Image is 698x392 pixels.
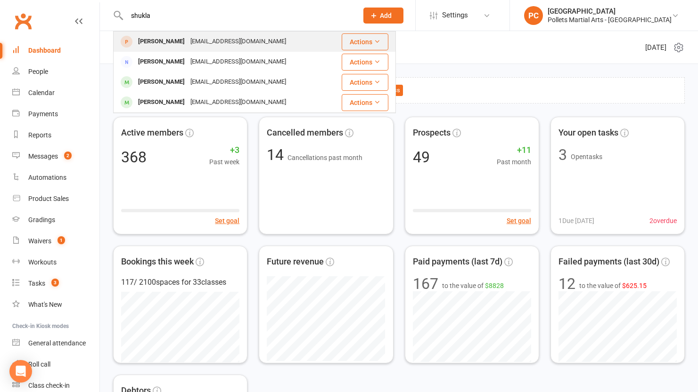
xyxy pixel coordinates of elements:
span: +3 [209,144,239,157]
a: Roll call [12,354,99,375]
span: Past month [497,157,531,167]
a: People [12,61,99,82]
div: Payments [28,110,58,118]
div: Reports [28,131,51,139]
a: Product Sales [12,188,99,209]
div: 3 [558,147,567,162]
span: Prospects [413,126,451,140]
div: [PERSON_NAME] [135,96,188,109]
div: What's New [28,301,62,308]
div: [EMAIL_ADDRESS][DOMAIN_NAME] [188,35,289,48]
button: Set goal [507,216,531,226]
input: Search... [124,9,351,22]
span: to the value of [579,280,647,291]
a: Messages 2 [12,146,99,167]
div: [PERSON_NAME] [135,75,188,89]
span: $625.15 [622,282,647,289]
div: 117 / 2100 spaces for 33 classes [121,276,239,288]
span: +11 [497,144,531,157]
span: Failed payments (last 30d) [558,255,659,269]
div: 167 [413,276,438,291]
span: 3 [51,279,59,287]
div: Automations [28,174,66,181]
div: [EMAIL_ADDRESS][DOMAIN_NAME] [188,96,289,109]
div: Class check-in [28,382,70,389]
span: 1 [57,236,65,244]
span: [DATE] [645,42,666,53]
span: Your open tasks [558,126,618,140]
span: 14 [267,146,287,164]
button: Add [363,8,403,24]
div: [PERSON_NAME] [135,55,188,69]
button: Actions [342,33,388,50]
a: Automations [12,167,99,188]
div: [GEOGRAPHIC_DATA] [548,7,672,16]
div: Messages [28,152,58,160]
span: 2 overdue [649,216,677,226]
span: Settings [442,5,468,26]
div: General attendance [28,339,86,347]
div: Open Intercom Messenger [9,360,32,383]
a: General attendance kiosk mode [12,333,99,354]
div: Product Sales [28,195,69,202]
div: Roll call [28,360,50,368]
div: [EMAIL_ADDRESS][DOMAIN_NAME] [188,55,289,69]
a: Clubworx [11,9,35,33]
span: 2 [64,152,72,160]
div: Dashboard [28,47,61,54]
a: Dashboard [12,40,99,61]
span: Past week [209,157,239,167]
div: Gradings [28,216,55,224]
span: Paid payments (last 7d) [413,255,502,269]
div: Workouts [28,258,57,266]
a: Waivers 1 [12,231,99,252]
div: [EMAIL_ADDRESS][DOMAIN_NAME] [188,75,289,89]
span: Cancelled members [267,126,343,140]
div: PC [524,6,543,25]
a: Workouts [12,252,99,273]
a: Calendar [12,82,99,104]
button: Actions [342,54,388,71]
div: Calendar [28,89,55,96]
span: Open tasks [571,153,602,160]
span: Future revenue [267,255,324,269]
span: Active members [121,126,183,140]
div: Only admins can see the new dashboard. [121,85,677,96]
button: Set goal [215,216,239,226]
div: Pollets Martial Arts - [GEOGRAPHIC_DATA] [548,16,672,24]
div: 368 [121,150,147,165]
div: Waivers [28,237,51,245]
button: Actions [342,94,388,111]
a: Tasks 3 [12,273,99,294]
span: Cancellations past month [287,154,362,161]
a: Gradings [12,209,99,231]
a: Payments [12,104,99,125]
div: People [28,68,48,75]
span: to the value of [442,280,504,291]
span: Add [380,12,392,19]
div: Tasks [28,280,45,287]
span: $8828 [485,282,504,289]
span: Bookings this week [121,255,194,269]
div: 12 [558,276,575,291]
span: 1 Due [DATE] [558,216,594,226]
div: 49 [413,150,430,165]
a: What's New [12,294,99,315]
a: Reports [12,125,99,146]
button: Actions [342,74,388,91]
div: [PERSON_NAME] [135,35,188,48]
